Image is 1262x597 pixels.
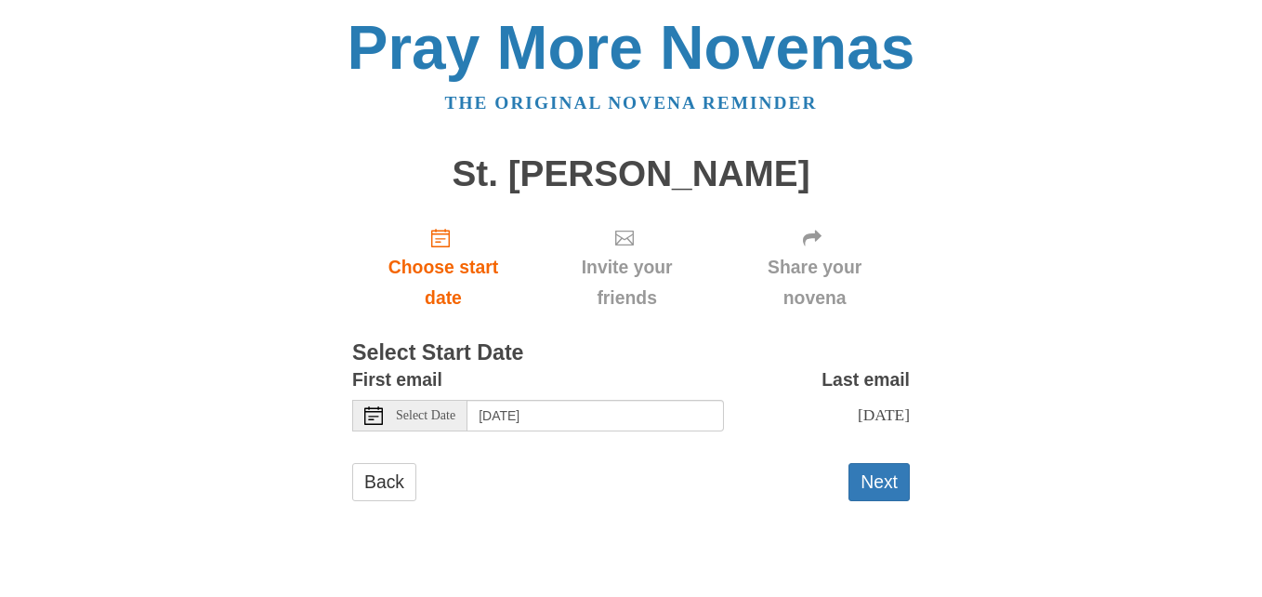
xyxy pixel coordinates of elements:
span: Choose start date [371,252,516,313]
span: Select Date [396,409,455,422]
div: Click "Next" to confirm your start date first. [719,212,910,323]
h1: St. [PERSON_NAME] [352,154,910,194]
span: [DATE] [858,405,910,424]
a: The original novena reminder [445,93,818,113]
a: Choose start date [352,212,534,323]
span: Share your novena [738,252,891,313]
label: Last email [822,365,910,395]
button: Next [848,463,910,501]
label: First email [352,365,442,395]
span: Invite your friends [553,252,701,313]
div: Click "Next" to confirm your start date first. [534,212,719,323]
a: Back [352,463,416,501]
h3: Select Start Date [352,341,910,365]
a: Pray More Novenas [348,13,915,82]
